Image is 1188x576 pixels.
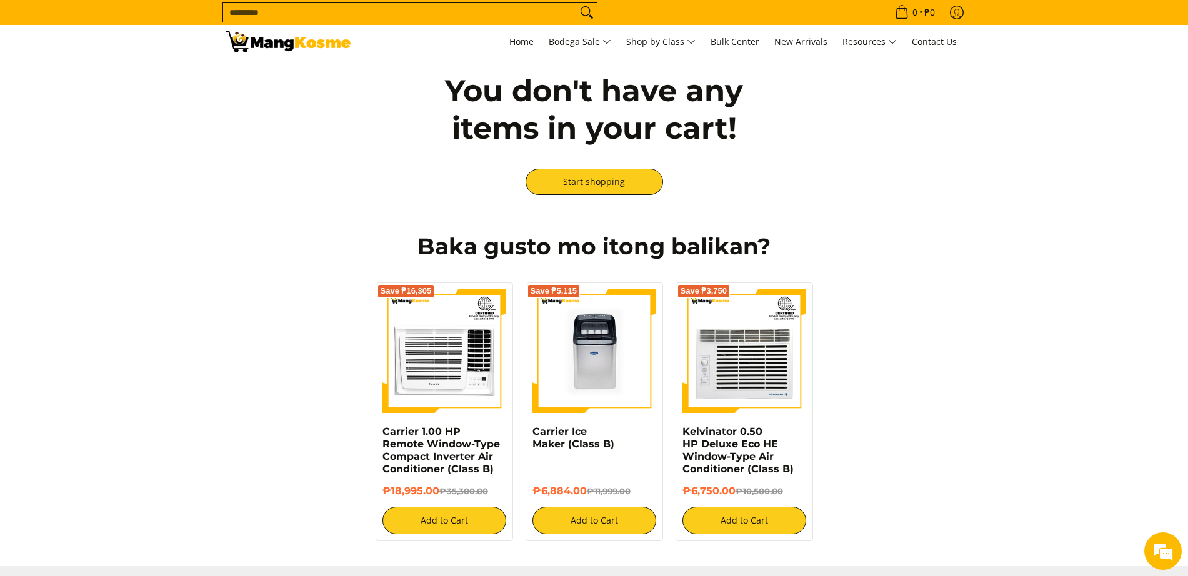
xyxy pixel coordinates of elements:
del: ₱11,999.00 [587,486,631,496]
a: Shop by Class [620,25,702,59]
img: Carrier 1.00 HP Remote Window-Type Compact Inverter Air Conditioner (Class B) [382,289,506,413]
span: Bulk Center [711,36,759,47]
a: Bodega Sale [542,25,617,59]
span: Resources [842,34,897,50]
span: Bodega Sale [549,34,611,50]
span: 0 [911,8,919,17]
h2: You don't have any items in your cart! [413,72,776,147]
span: Save ₱3,750 [681,287,727,295]
a: Bulk Center [704,25,766,59]
a: Carrier Ice Maker (Class B) [532,425,614,450]
span: Save ₱5,115 [531,287,577,295]
a: New Arrivals [768,25,834,59]
a: Contact Us [906,25,963,59]
span: ₱0 [922,8,937,17]
h6: ₱6,750.00 [682,485,806,497]
a: Home [503,25,540,59]
span: • [891,6,939,19]
del: ₱10,500.00 [736,486,783,496]
img: Kelvinator 0.50 HP Deluxe Eco HE Window-Type Air Conditioner (Class B) [682,289,806,413]
a: Kelvinator 0.50 HP Deluxe Eco HE Window-Type Air Conditioner (Class B) [682,425,794,475]
span: Home [509,36,534,47]
span: Shop by Class [626,34,696,50]
span: Save ₱16,305 [381,287,432,295]
button: Add to Cart [682,507,806,534]
del: ₱35,300.00 [439,486,488,496]
span: New Arrivals [774,36,827,47]
h2: Baka gusto mo itong balikan? [226,232,963,261]
button: Search [577,3,597,22]
img: Your Shopping Cart | Mang Kosme [226,31,351,52]
a: Carrier 1.00 HP Remote Window-Type Compact Inverter Air Conditioner (Class B) [382,425,500,475]
button: Add to Cart [382,507,506,534]
button: Add to Cart [532,507,656,534]
a: Start shopping [526,169,663,195]
span: Contact Us [912,36,957,47]
img: Carrier Ice Maker (Class B) [532,289,656,413]
nav: Main Menu [363,25,963,59]
h6: ₱18,995.00 [382,485,506,497]
h6: ₱6,884.00 [532,485,656,497]
a: Resources [836,25,903,59]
